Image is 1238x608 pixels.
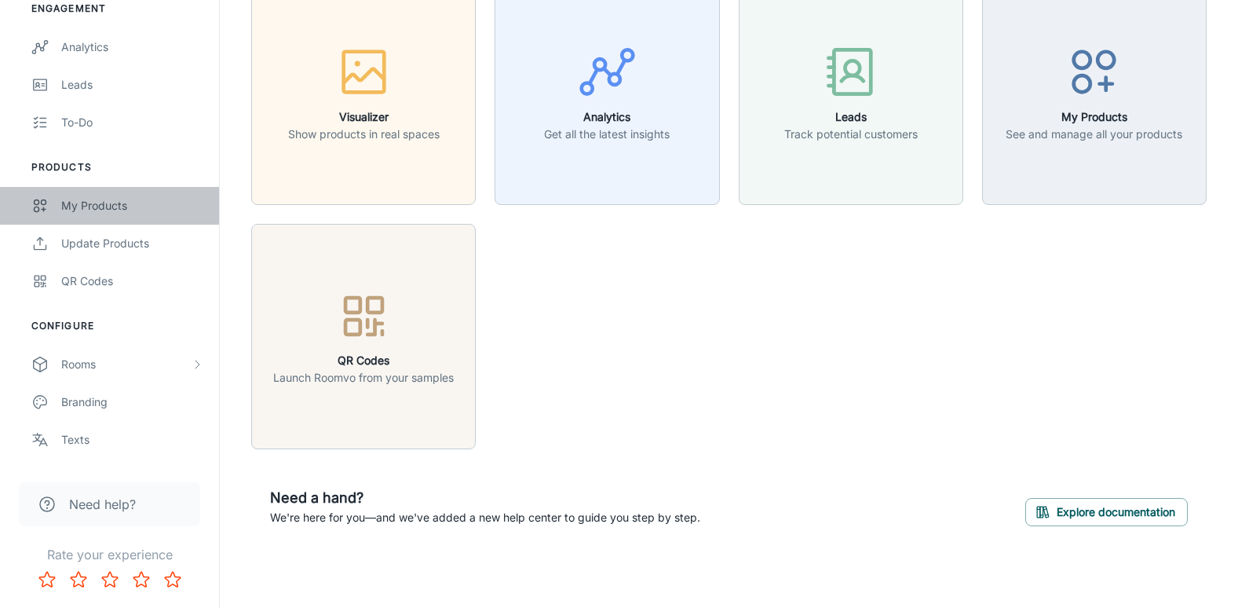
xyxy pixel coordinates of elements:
h6: QR Codes [273,352,454,369]
button: QR CodesLaunch Roomvo from your samples [251,224,476,449]
a: My ProductsSee and manage all your products [982,84,1207,100]
a: Explore documentation [1025,503,1188,518]
h6: Need a hand? [270,487,700,509]
div: Update Products [61,235,203,252]
p: We're here for you—and we've added a new help center to guide you step by step. [270,509,700,526]
h6: Leads [784,108,918,126]
div: To-do [61,114,203,131]
div: Analytics [61,38,203,56]
a: LeadsTrack potential customers [739,84,963,100]
button: Rate 2 star [63,564,94,595]
div: Branding [61,394,203,411]
h6: Visualizer [288,108,440,126]
p: Track potential customers [784,126,918,143]
div: Leads [61,76,203,93]
p: Show products in real spaces [288,126,440,143]
span: Need help? [69,495,136,514]
p: Get all the latest insights [544,126,670,143]
div: Texts [61,431,203,449]
h6: Analytics [544,108,670,126]
button: Rate 5 star [157,564,188,595]
p: Launch Roomvo from your samples [273,369,454,386]
button: Explore documentation [1025,498,1188,526]
button: Rate 1 star [31,564,63,595]
h6: My Products [1006,108,1182,126]
a: QR CodesLaunch Roomvo from your samples [251,328,476,343]
div: QR Codes [61,273,203,290]
p: Rate your experience [13,545,206,564]
p: See and manage all your products [1006,126,1182,143]
button: Rate 4 star [126,564,157,595]
div: My Products [61,197,203,214]
div: Rooms [61,356,191,373]
a: AnalyticsGet all the latest insights [495,84,719,100]
button: Rate 3 star [94,564,126,595]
